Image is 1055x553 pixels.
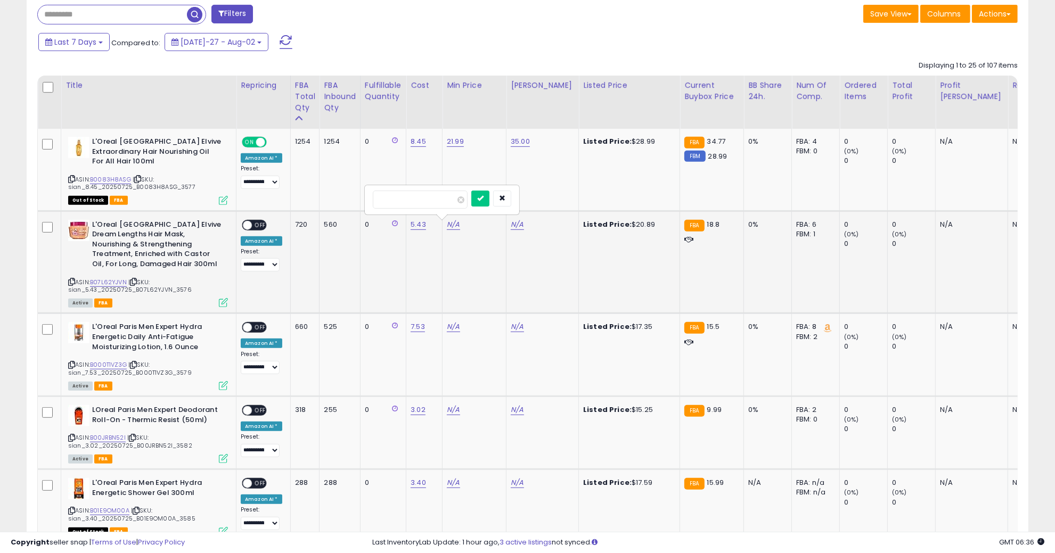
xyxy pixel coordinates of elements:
div: $17.59 [583,478,672,488]
div: 1254 [324,137,352,146]
div: ASIN: [68,220,228,307]
div: Cost [411,80,438,91]
span: 34.77 [707,136,726,146]
small: (0%) [844,147,859,155]
a: N/A [447,321,460,332]
div: FBA: 6 [796,220,831,229]
small: FBA [684,322,704,334]
div: 660 [295,322,312,332]
div: N/A [940,405,1000,415]
small: (0%) [892,333,907,341]
a: N/A [511,321,524,332]
div: N/A [940,322,1000,332]
b: L'Oreal Paris Men Expert Hydra Energetic Shower Gel 300ml [92,478,222,500]
button: Save View [863,5,919,23]
div: Fulfillable Quantity [365,80,402,102]
div: Preset: [241,351,282,375]
div: 0 [844,322,887,332]
div: 0 [892,424,935,434]
a: B0083H8ASG [90,175,131,184]
div: ASIN: [68,478,228,535]
small: (0%) [844,333,859,341]
a: 8.45 [411,136,426,147]
span: 2025-08-10 06:36 GMT [999,537,1044,547]
small: FBA [684,220,704,232]
small: (0%) [844,230,859,238]
b: LOreal Paris Men Expert Deodorant Roll-On - Thermic Resist (50ml) [92,405,222,427]
span: | SKU: sian_3.02_20250725_B00JRBN52I_3582 [68,433,192,449]
div: N/A [1012,322,1048,332]
small: (0%) [892,230,907,238]
div: Last InventoryLab Update: 1 hour ago, not synced. [372,538,1044,548]
span: FBA [94,299,112,308]
span: 15.5 [707,321,720,332]
small: (0%) [844,415,859,424]
span: Columns [927,9,961,19]
div: 0 [892,405,935,415]
div: FBM: 0 [796,146,831,156]
b: Listed Price: [583,405,632,415]
b: Listed Price: [583,477,632,488]
div: 560 [324,220,352,229]
div: 0 [365,220,398,229]
a: 3.40 [411,477,426,488]
div: Amazon AI * [241,422,282,431]
b: Listed Price: [583,136,632,146]
div: 0% [748,137,783,146]
div: Amazon AI * [241,153,282,163]
div: 0 [365,137,398,146]
a: B01E9OM00A [90,506,129,515]
small: (0%) [892,147,907,155]
span: [DATE]-27 - Aug-02 [181,37,255,47]
div: Listed Price [583,80,675,91]
div: Amazon AI * [241,236,282,246]
div: 288 [295,478,312,488]
div: 0 [365,405,398,415]
div: 0 [844,405,887,415]
div: Preset: [241,248,282,272]
a: Terms of Use [91,537,136,547]
div: 0 [365,478,398,488]
div: ASIN: [68,137,228,204]
a: 35.00 [511,136,530,147]
a: 7.53 [411,321,425,332]
span: | SKU: sian_3.40_20250725_B01E9OM00A_3585 [68,506,195,522]
div: Min Price [447,80,502,91]
div: FBA: 4 [796,137,831,146]
div: 0 [892,156,935,166]
span: | SKU: sian_8.45_20250725_B0083H8ASG_3577 [68,175,195,191]
img: 41WnfaMmzhL._SL40_.jpg [68,405,89,426]
span: FBA [94,455,112,464]
div: Total Profit [892,80,931,102]
small: FBA [684,137,704,148]
div: Num of Comp. [796,80,835,102]
div: ROI [1012,80,1051,91]
small: FBA [684,405,704,417]
img: 41A7o6s2ZGL._SL40_.jpg [68,322,89,343]
a: B07L62YJVN [90,278,127,287]
div: 0 [892,220,935,229]
div: Preset: [241,433,282,457]
a: N/A [447,477,460,488]
div: ASIN: [68,405,228,462]
div: Current Buybox Price [684,80,739,102]
div: 0 [892,239,935,249]
span: OFF [252,323,269,332]
div: FBM: 1 [796,229,831,239]
small: (0%) [892,415,907,424]
small: (0%) [844,488,859,497]
div: 0 [844,239,887,249]
div: FBM: 0 [796,415,831,424]
span: OFF [252,220,269,229]
div: $15.25 [583,405,672,415]
div: 0 [892,342,935,351]
div: Amazon AI * [241,494,282,504]
div: 0 [892,322,935,332]
span: Last 7 Days [54,37,96,47]
div: Ordered Items [844,80,883,102]
div: 0 [844,424,887,434]
span: All listings currently available for purchase on Amazon [68,455,93,464]
button: Columns [920,5,970,23]
span: ON [243,138,256,147]
div: Preset: [241,506,282,530]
